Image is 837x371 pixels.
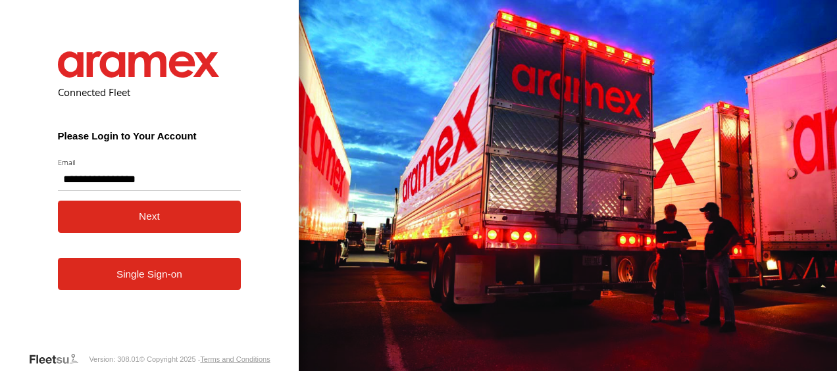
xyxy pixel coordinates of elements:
div: © Copyright 2025 - [139,355,270,363]
a: Visit our Website [28,353,89,366]
h2: Connected Fleet [58,86,241,99]
h3: Please Login to Your Account [58,130,241,141]
div: Version: 308.01 [89,355,139,363]
img: Aramex [58,51,220,78]
label: Email [58,157,241,167]
a: Terms and Conditions [200,355,270,363]
a: Single Sign-on [58,258,241,290]
button: Next [58,201,241,233]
